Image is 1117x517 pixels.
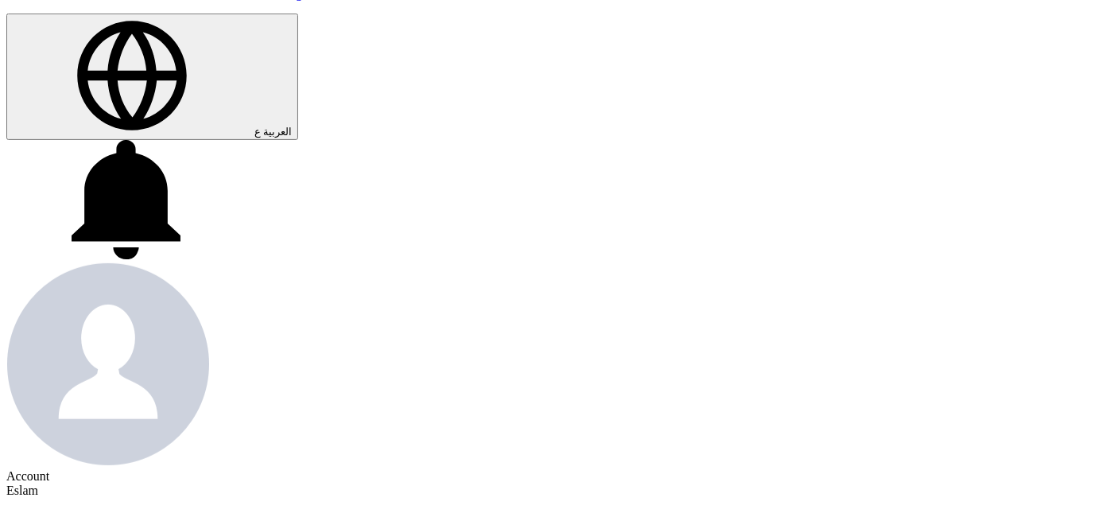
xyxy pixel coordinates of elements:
[6,14,298,140] button: العربية ع
[254,126,261,138] span: ع
[6,484,1111,498] div: Eslam
[6,469,1111,484] div: Account
[6,262,210,466] img: profile_test.png
[263,126,292,138] span: العربية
